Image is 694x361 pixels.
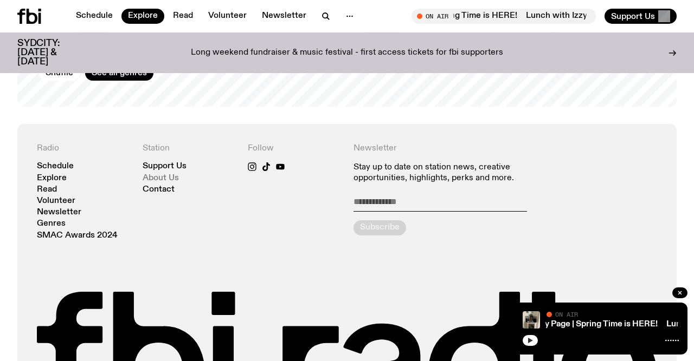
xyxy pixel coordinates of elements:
a: Contact [143,186,175,194]
button: Subscribe [354,220,406,235]
a: Read [166,9,200,24]
a: Newsletter [37,208,81,216]
h4: Newsletter [354,143,551,154]
button: Support Us [605,9,677,24]
a: About Us [143,174,179,182]
h4: Station [143,143,235,154]
a: Genres [37,220,66,228]
a: Explore [37,174,67,182]
p: Stay up to date on station news, creative opportunities, highlights, perks and more. [354,162,551,183]
p: Long weekend fundraiser & music festival - first access tickets for fbi supporters [191,48,503,58]
a: Volunteer [37,197,75,205]
h4: Follow [248,143,340,154]
a: Explore [121,9,164,24]
button: On AirLunch with Izzy Page | Spring Time is HERE!Lunch with Izzy Page | Spring Time is HERE! [412,9,596,24]
a: Schedule [69,9,119,24]
a: Volunteer [202,9,253,24]
span: On Air [555,311,578,318]
a: SMAC Awards 2024 [37,232,118,240]
a: Read [37,186,57,194]
a: Support Us [143,162,187,170]
a: Newsletter [255,9,313,24]
a: Schedule [37,162,74,170]
h4: Radio [37,143,130,154]
span: Support Us [611,11,655,21]
a: Lunch with Izzy Page | Spring Time is HERE! [489,320,658,329]
h3: SYDCITY: [DATE] & [DATE] [17,39,87,67]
